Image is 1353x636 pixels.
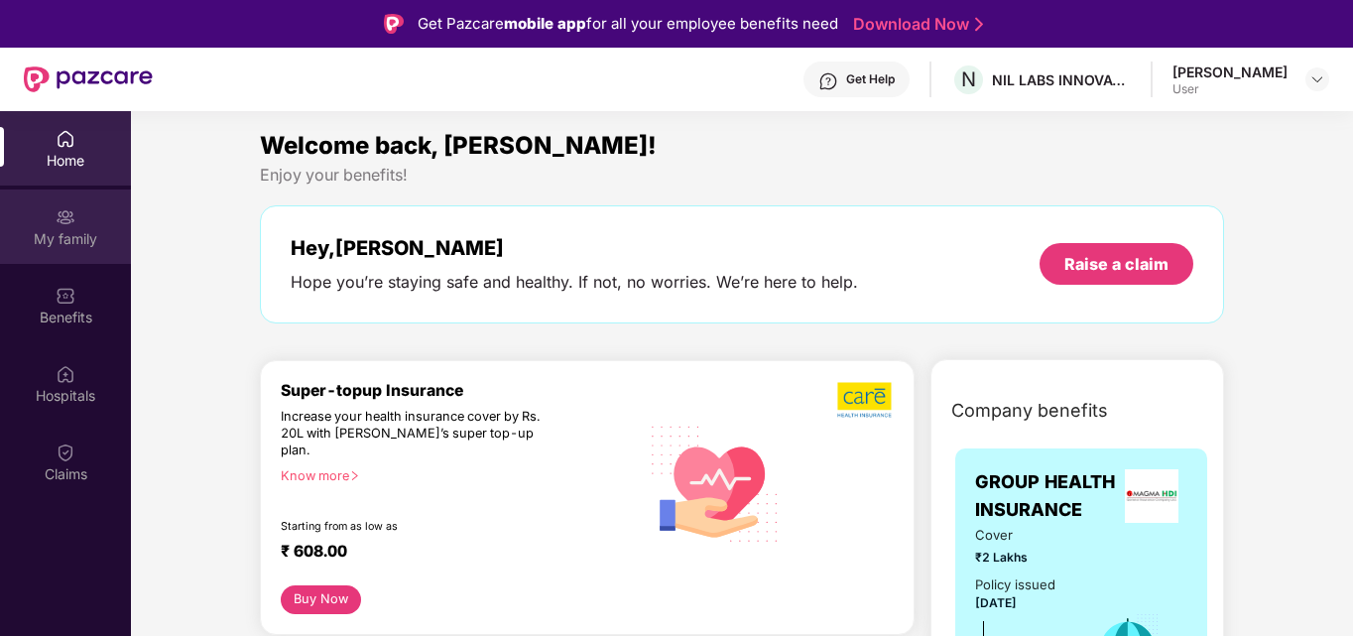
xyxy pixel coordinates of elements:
[1172,63,1288,81] div: [PERSON_NAME]
[975,468,1116,525] span: GROUP HEALTH INSURANCE
[56,443,75,462] img: svg+xml;base64,PHN2ZyBpZD0iQ2xhaW0iIHhtbG5zPSJodHRwOi8vd3d3LnczLm9yZy8yMDAwL3N2ZyIgd2lkdGg9IjIwIi...
[281,585,361,614] button: Buy Now
[291,272,858,293] div: Hope you’re staying safe and healthy. If not, no worries. We’re here to help.
[975,14,983,35] img: Stroke
[281,542,619,566] div: ₹ 608.00
[1309,71,1325,87] img: svg+xml;base64,PHN2ZyBpZD0iRHJvcGRvd24tMzJ4MzIiIHhtbG5zPSJodHRwOi8vd3d3LnczLm9yZy8yMDAwL3N2ZyIgd2...
[260,165,1224,186] div: Enjoy your benefits!
[349,470,360,481] span: right
[961,67,976,91] span: N
[1064,253,1168,275] div: Raise a claim
[818,71,838,91] img: svg+xml;base64,PHN2ZyBpZD0iSGVscC0zMngzMiIgeG1sbnM9Imh0dHA6Ly93d3cudzMub3JnLzIwMDAvc3ZnIiB3aWR0aD...
[24,66,153,92] img: New Pazcare Logo
[281,409,553,459] div: Increase your health insurance cover by Rs. 20L with [PERSON_NAME]’s super top-up plan.
[975,574,1055,595] div: Policy issued
[975,595,1017,610] span: [DATE]
[281,520,554,534] div: Starting from as low as
[418,12,838,36] div: Get Pazcare for all your employee benefits need
[56,129,75,149] img: svg+xml;base64,PHN2ZyBpZD0iSG9tZSIgeG1sbnM9Imh0dHA6Ly93d3cudzMub3JnLzIwMDAvc3ZnIiB3aWR0aD0iMjAiIG...
[291,236,858,260] div: Hey, [PERSON_NAME]
[504,14,586,33] strong: mobile app
[384,14,404,34] img: Logo
[1172,81,1288,97] div: User
[1125,469,1178,523] img: insurerLogo
[260,131,657,160] span: Welcome back, [PERSON_NAME]!
[951,397,1108,425] span: Company benefits
[56,286,75,306] img: svg+xml;base64,PHN2ZyBpZD0iQmVuZWZpdHMiIHhtbG5zPSJodHRwOi8vd3d3LnczLm9yZy8yMDAwL3N2ZyIgd2lkdGg9Ij...
[853,14,977,35] a: Download Now
[975,548,1068,567] span: ₹2 Lakhs
[992,70,1131,89] div: NIL LABS INNOVATION PVT. LTD.
[56,364,75,384] img: svg+xml;base64,PHN2ZyBpZD0iSG9zcGl0YWxzIiB4bWxucz0iaHR0cDovL3d3dy53My5vcmcvMjAwMC9zdmciIHdpZHRoPS...
[975,525,1068,546] span: Cover
[639,405,793,561] img: svg+xml;base64,PHN2ZyB4bWxucz0iaHR0cDovL3d3dy53My5vcmcvMjAwMC9zdmciIHhtbG5zOnhsaW5rPSJodHRwOi8vd3...
[281,381,639,400] div: Super-topup Insurance
[837,381,894,419] img: b5dec4f62d2307b9de63beb79f102df3.png
[846,71,895,87] div: Get Help
[56,207,75,227] img: svg+xml;base64,PHN2ZyB3aWR0aD0iMjAiIGhlaWdodD0iMjAiIHZpZXdCb3g9IjAgMCAyMCAyMCIgZmlsbD0ibm9uZSIgeG...
[281,468,627,482] div: Know more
